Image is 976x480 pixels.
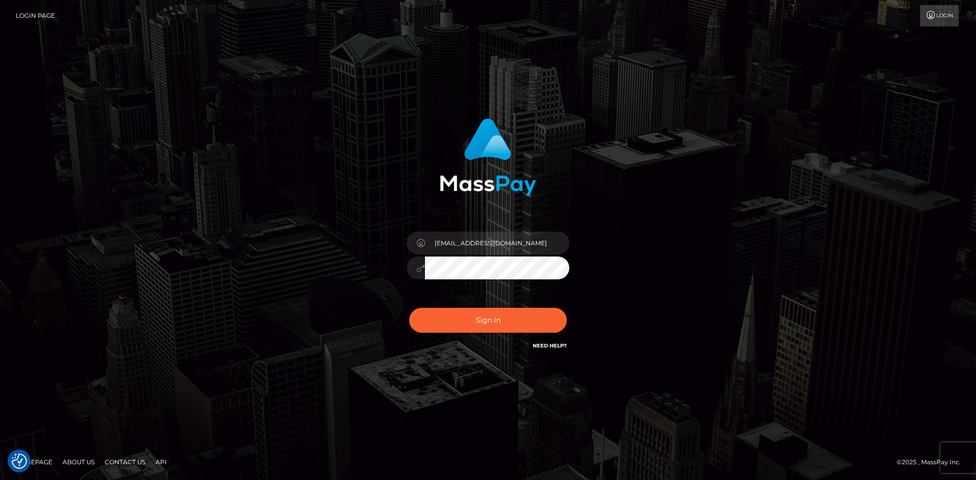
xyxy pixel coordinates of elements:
[440,118,536,196] img: MassPay Login
[12,454,27,469] img: Revisit consent button
[425,232,569,254] input: Username...
[16,5,55,26] a: Login Page
[11,454,56,470] a: Homepage
[533,342,567,349] a: Need Help?
[920,5,959,26] a: Login
[12,454,27,469] button: Consent Preferences
[101,454,149,470] a: Contact Us
[151,454,171,470] a: API
[58,454,99,470] a: About Us
[409,308,567,333] button: Sign in
[897,457,968,468] div: © 2025 , MassPay Inc.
